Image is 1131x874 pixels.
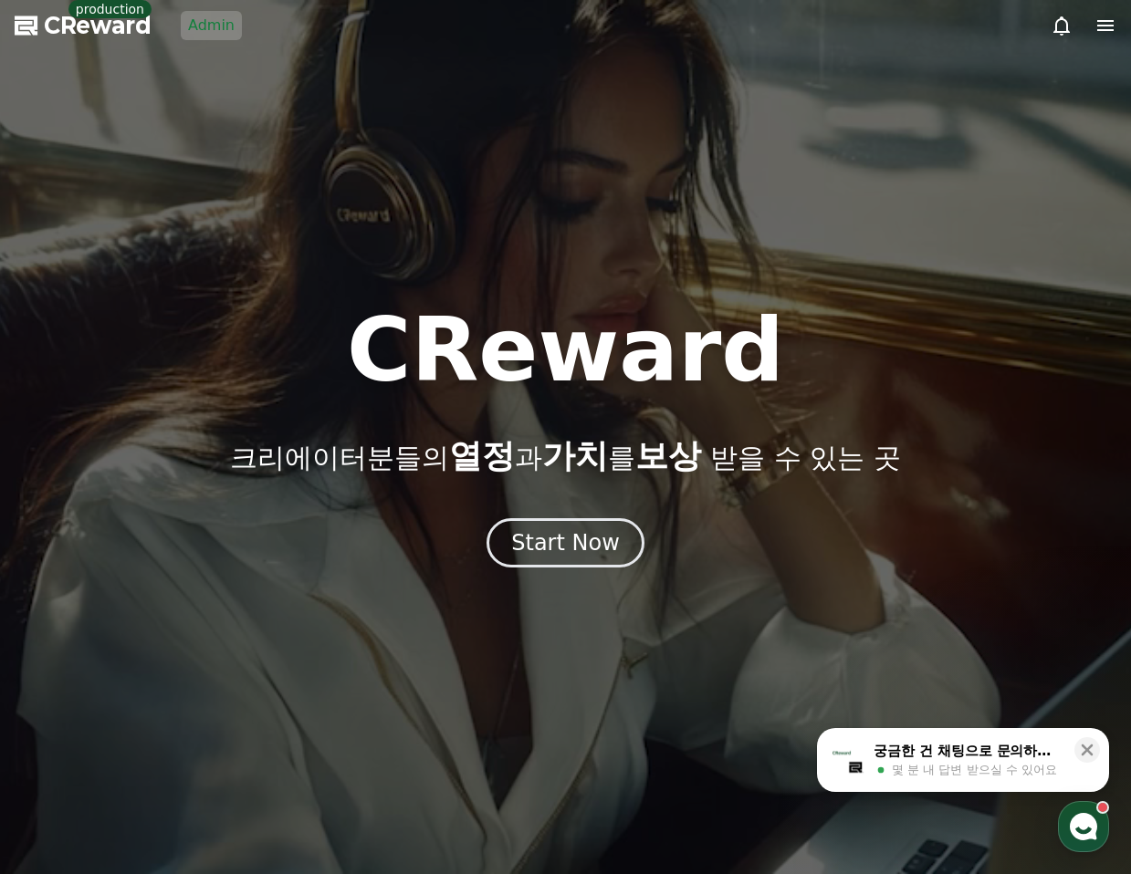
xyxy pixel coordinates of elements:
h1: CReward [347,307,784,394]
div: Start Now [511,528,620,557]
span: 열정 [449,437,515,474]
button: Start Now [487,518,644,567]
p: 크리에이터분들의 과 를 받을 수 있는 곳 [230,438,900,474]
span: 가치 [542,437,608,474]
a: Start Now [487,536,644,554]
a: CReward [15,11,152,40]
span: CReward [44,11,152,40]
a: Admin [181,11,242,40]
span: 보상 [635,437,701,474]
